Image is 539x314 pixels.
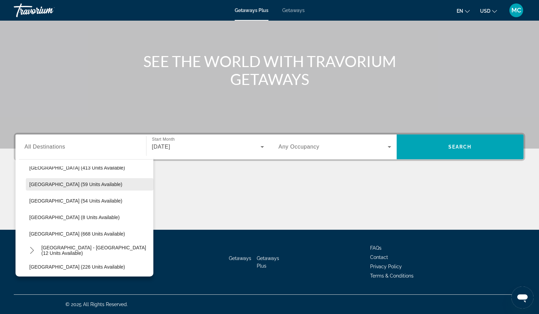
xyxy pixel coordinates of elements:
[29,198,122,204] span: [GEOGRAPHIC_DATA] (54 units available)
[14,1,83,19] a: Travorium
[26,211,153,224] button: Select destination: Slovakia (8 units available)
[26,162,153,174] button: Select destination: Italy (413 units available)
[29,165,125,171] span: [GEOGRAPHIC_DATA] (413 units available)
[257,256,279,269] a: Getaways Plus
[26,178,153,191] button: Select destination: Portugal (59 units available)
[65,302,128,307] span: © 2025 All Rights Reserved.
[29,231,125,237] span: [GEOGRAPHIC_DATA] (668 units available)
[29,182,122,187] span: [GEOGRAPHIC_DATA] (59 units available)
[41,245,150,256] span: [GEOGRAPHIC_DATA] - [GEOGRAPHIC_DATA] (12 units available)
[140,52,399,88] h1: SEE THE WORLD WITH TRAVORIUM GETAWAYS
[24,143,137,151] input: Select destination
[457,8,463,14] span: en
[29,264,125,270] span: [GEOGRAPHIC_DATA] (226 units available)
[16,156,153,277] div: Destination options
[278,144,319,150] span: Any Occupancy
[370,273,414,279] a: Terms & Conditions
[26,195,153,207] button: Select destination: Serbia (54 units available)
[370,255,388,260] a: Contact
[152,137,175,142] span: Start Month
[235,8,268,13] a: Getaways Plus
[24,144,65,150] span: All Destinations
[38,244,153,257] button: Select destination: Spain - Canary Islands (12 units available)
[26,228,153,240] button: Select destination: Spain (668 units available)
[29,215,120,220] span: [GEOGRAPHIC_DATA] (8 units available)
[480,8,490,14] span: USD
[370,264,402,269] a: Privacy Policy
[282,8,305,13] a: Getaways
[16,134,523,159] div: Search widget
[457,6,470,16] button: Change language
[26,261,153,273] button: Select destination: Sweden (226 units available)
[507,3,525,18] button: User Menu
[229,256,251,261] a: Getaways
[448,144,472,150] span: Search
[26,245,38,257] button: Toggle Spain - Canary Islands (12 units available) submenu
[511,7,521,14] span: MC
[511,286,533,308] iframe: Button to launch messaging window
[152,144,170,150] span: [DATE]
[397,134,524,159] button: Search
[370,245,382,251] a: FAQs
[480,6,497,16] button: Change currency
